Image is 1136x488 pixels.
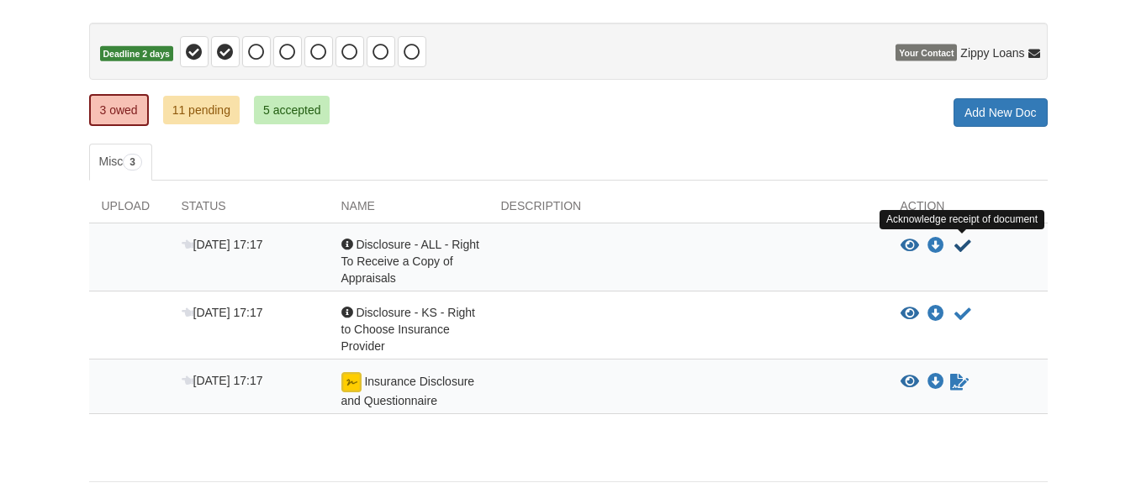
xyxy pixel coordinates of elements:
[896,45,957,61] span: Your Contact
[100,46,173,62] span: Deadline 2 days
[341,372,362,392] img: esign icon
[880,210,1044,229] div: Acknowledge receipt of document
[169,197,329,223] div: Status
[182,306,263,319] span: [DATE] 17:17
[329,197,489,223] div: Name
[953,236,973,256] button: Acknowledge receipt of document
[182,374,263,387] span: [DATE] 17:17
[89,94,149,126] a: 3 owed
[341,375,475,407] span: Insurance Disclosure and Questionnaire
[489,197,888,223] div: Description
[163,96,240,124] a: 11 pending
[89,144,152,181] a: Misc
[954,98,1048,127] a: Add New Doc
[948,372,970,392] a: Waiting for your co-borrower to e-sign
[341,306,475,353] span: Disclosure - KS - Right to Choose Insurance Provider
[901,374,919,391] button: View Insurance Disclosure and Questionnaire
[123,154,142,171] span: 3
[888,197,1048,223] div: Action
[927,307,944,321] a: Download Disclosure - KS - Right to Choose Insurance Provider
[341,238,479,285] span: Disclosure - ALL - Right To Receive a Copy of Appraisals
[927,239,944,253] a: Download Disclosure - ALL - Right To Receive a Copy of Appraisals
[901,238,919,254] button: View Disclosure - ALL - Right To Receive a Copy of Appraisals
[927,375,944,389] a: Download Insurance Disclosure and Questionnaire
[901,306,919,323] button: View Disclosure - KS - Right to Choose Insurance Provider
[960,45,1024,61] span: Zippy Loans
[89,197,169,223] div: Upload
[953,304,973,324] button: Acknowledge receipt of document
[254,96,330,124] a: 5 accepted
[182,238,263,251] span: [DATE] 17:17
